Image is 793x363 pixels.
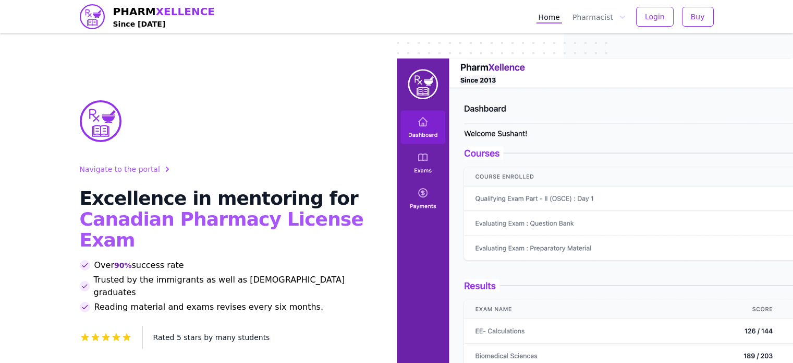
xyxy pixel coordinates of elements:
span: 90% [114,260,132,271]
img: PharmXellence logo [80,4,105,29]
span: Navigate to the portal [80,164,160,174]
img: PharmXellence Logo [80,100,121,142]
span: XELLENCE [156,5,215,18]
span: Reading material and exams revises every six months. [94,301,324,313]
button: Pharmacist [570,10,628,24]
span: Trusted by the immigrants as well as [DEMOGRAPHIC_DATA] graduates [94,274,372,299]
span: Rated 5 stars by many students [153,333,270,342]
span: Buy [691,11,705,22]
a: Home [536,10,562,24]
span: Login [645,11,665,22]
span: Excellence in mentoring for [80,188,358,209]
span: Canadian Pharmacy License Exam [80,208,363,251]
span: PHARM [113,4,215,19]
button: Login [636,7,674,27]
span: Over success rate [94,259,184,272]
button: Buy [682,7,714,27]
h4: Since [DATE] [113,19,215,29]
